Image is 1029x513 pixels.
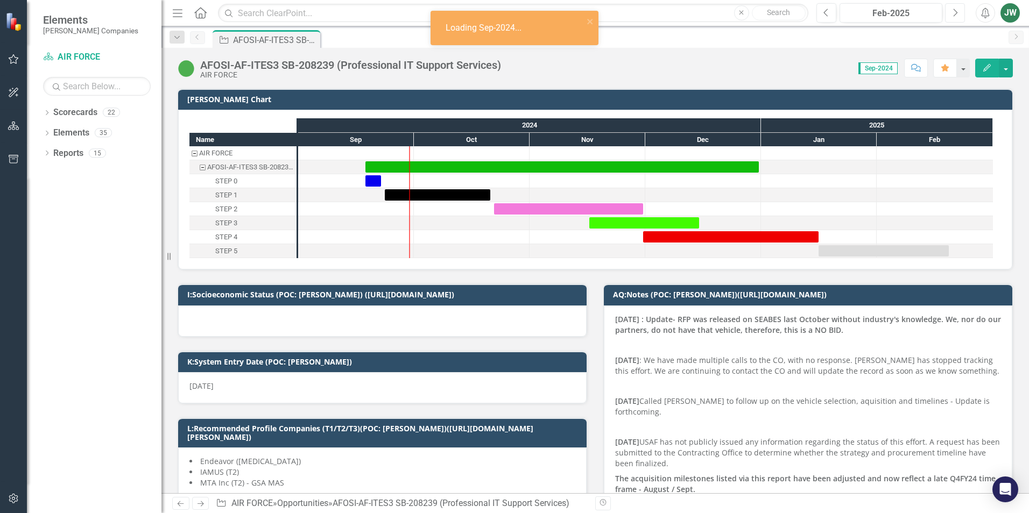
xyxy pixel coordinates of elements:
[615,355,639,365] strong: [DATE]
[189,244,297,258] div: STEP 5
[200,456,301,466] span: Endeavor ([MEDICAL_DATA])
[277,498,328,508] a: Opportunities
[200,71,501,79] div: AIR FORCE
[1000,3,1020,23] button: JW
[589,217,699,229] div: Task: Start date: 2024-11-16 End date: 2024-12-15
[189,216,297,230] div: Task: Start date: 2024-11-16 End date: 2024-12-15
[189,146,297,160] div: Task: AIR FORCE Start date: 2024-09-18 End date: 2024-09-19
[215,202,237,216] div: STEP 2
[615,434,1001,471] p: USAF has not publicly issued any information regarding the status of this effort. A request has b...
[189,174,297,188] div: Task: Start date: 2024-09-18 End date: 2024-09-22
[189,244,297,258] div: Task: Start date: 2025-01-16 End date: 2025-02-18
[43,26,138,35] small: [PERSON_NAME] Companies
[615,314,1001,335] strong: [DATE] : Update- RFP was released on SEABES last October without industry's knowledge. We, nor do...
[643,231,819,243] div: Task: Start date: 2024-11-30 End date: 2025-01-16
[187,290,581,298] h3: I:Socioeconomic Status (POC: [PERSON_NAME]) ([URL][DOMAIN_NAME])
[43,13,138,26] span: Elements
[189,160,297,174] div: AFOSI-AF-ITES3 SB-208239 (Professional IT Support Services)
[218,4,808,23] input: Search ClearPoint...
[767,8,790,17] span: Search
[189,202,297,216] div: STEP 2
[216,497,587,510] div: » »
[200,59,501,71] div: AFOSI-AF-ITES3 SB-208239 (Professional IT Support Services)
[215,174,237,188] div: STEP 0
[840,3,942,23] button: Feb-2025
[645,133,761,147] div: Dec
[95,129,112,138] div: 35
[200,467,239,477] span: IAMUS (T2)
[992,476,1018,502] div: Open Intercom Messenger
[414,133,530,147] div: Oct
[189,174,297,188] div: STEP 0
[200,478,284,488] span: MTA Inc (T2) - GSA MAS
[215,216,237,230] div: STEP 3
[189,202,297,216] div: Task: Start date: 2024-10-22 End date: 2024-11-30
[365,161,759,173] div: Task: Start date: 2024-09-18 End date: 2024-12-31
[877,133,993,147] div: Feb
[43,51,151,63] a: AIR FORCE
[752,5,806,20] button: Search
[298,133,414,147] div: Sep
[761,118,993,132] div: 2025
[615,473,996,494] strong: The acquisition milestones listed via this report have been adjusted and now reflect a late Q4FY2...
[189,188,297,202] div: Task: Start date: 2024-09-23 End date: 2024-10-21
[53,106,97,119] a: Scorecards
[189,188,297,202] div: STEP 1
[761,133,877,147] div: Jan
[189,133,297,146] div: Name
[446,22,524,34] div: Loading Sep-2024...
[189,216,297,230] div: STEP 3
[207,160,293,174] div: AFOSI-AF-ITES3 SB-208239 (Professional IT Support Services)
[53,127,89,139] a: Elements
[385,189,490,201] div: Task: Start date: 2024-09-23 End date: 2024-10-21
[215,188,237,202] div: STEP 1
[231,498,273,508] a: AIR FORCE
[215,230,237,244] div: STEP 4
[615,396,639,406] strong: [DATE]
[187,358,581,366] h3: K:System Entry Date (POC: [PERSON_NAME])
[89,148,106,158] div: 15
[215,244,237,258] div: STEP 5
[615,437,639,447] strong: [DATE]
[189,146,297,160] div: AIR FORCE
[613,290,1007,298] h3: AQ:Notes (POC: [PERSON_NAME])([URL][DOMAIN_NAME])
[494,203,643,215] div: Task: Start date: 2024-10-22 End date: 2024-11-30
[615,394,1001,419] p: Called [PERSON_NAME] to follow up on the vehicle selection, aquisition and timelines - Update is ...
[233,33,318,47] div: AFOSI-AF-ITES3 SB-208239 (Professional IT Support Services)
[187,95,1007,103] h3: [PERSON_NAME] Chart
[103,108,120,117] div: 22
[189,381,214,391] span: [DATE]
[333,498,569,508] div: AFOSI-AF-ITES3 SB-208239 (Professional IT Support Services)
[178,60,195,77] img: Active
[43,77,151,96] input: Search Below...
[189,230,297,244] div: Task: Start date: 2024-11-30 End date: 2025-01-16
[615,353,1001,379] p: : We have made multiple calls to the CO, with no response. [PERSON_NAME] has stopped tracking thi...
[365,175,381,187] div: Task: Start date: 2024-09-18 End date: 2024-09-22
[199,146,232,160] div: AIR FORCE
[587,15,594,27] button: close
[5,12,24,31] img: ClearPoint Strategy
[843,7,939,20] div: Feb-2025
[819,245,949,256] div: Task: Start date: 2025-01-16 End date: 2025-02-18
[858,62,898,74] span: Sep-2024
[53,147,83,160] a: Reports
[187,424,581,441] h3: L:Recommended Profile Companies (T1/T2/T3)(POC: [PERSON_NAME])([URL][DOMAIN_NAME][PERSON_NAME])
[189,160,297,174] div: Task: Start date: 2024-09-18 End date: 2024-12-31
[298,118,761,132] div: 2024
[530,133,645,147] div: Nov
[189,230,297,244] div: STEP 4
